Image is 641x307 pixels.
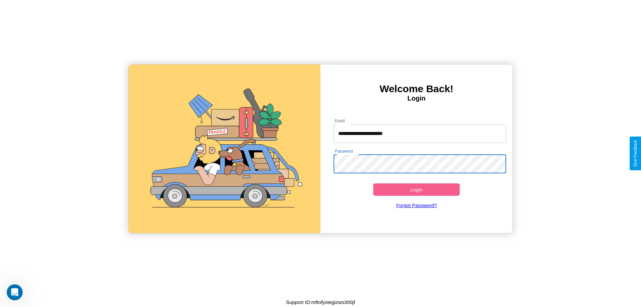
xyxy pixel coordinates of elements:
button: Login [373,183,460,196]
iframe: Intercom live chat [7,284,23,300]
label: Password [335,148,353,154]
a: Forgot Password? [330,196,503,215]
div: Give Feedback [633,140,638,167]
h3: Welcome Back! [320,83,512,95]
h4: Login [320,95,512,102]
label: Email [335,118,345,124]
img: gif [129,64,320,233]
p: Support ID: mftofyxtegizws300jf [286,298,355,307]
